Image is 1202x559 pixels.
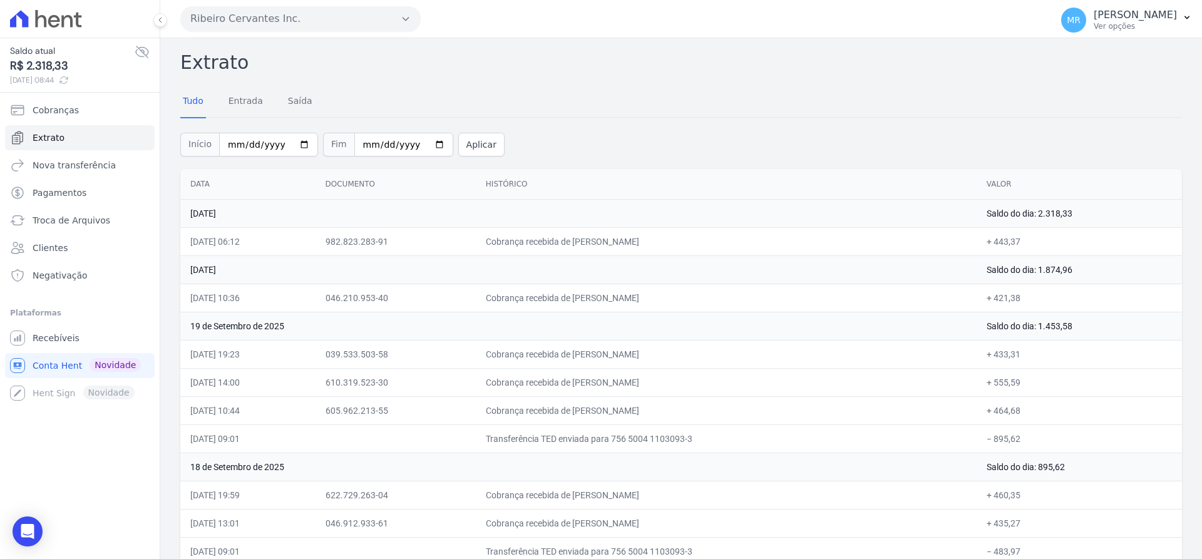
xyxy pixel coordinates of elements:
[180,48,1182,76] h2: Extrato
[316,169,476,200] th: Documento
[180,424,316,453] td: [DATE] 09:01
[5,180,155,205] a: Pagamentos
[180,133,219,156] span: Início
[33,359,82,372] span: Conta Hent
[977,199,1182,227] td: Saldo do dia: 2.318,33
[180,86,206,118] a: Tudo
[33,104,79,116] span: Cobranças
[13,516,43,546] div: Open Intercom Messenger
[977,312,1182,340] td: Saldo do dia: 1.453,58
[323,133,354,156] span: Fim
[316,227,476,255] td: 982.823.283-91
[33,269,88,282] span: Negativação
[977,255,1182,284] td: Saldo do dia: 1.874,96
[285,86,315,118] a: Saída
[977,481,1182,509] td: + 460,35
[180,453,977,481] td: 18 de Setembro de 2025
[1094,21,1177,31] p: Ver opções
[5,125,155,150] a: Extrato
[476,509,977,537] td: Cobrança recebida de [PERSON_NAME]
[10,74,135,86] span: [DATE] 08:44
[476,424,977,453] td: Transferência TED enviada para 756 5004 1103093-3
[316,284,476,312] td: 046.210.953-40
[316,509,476,537] td: 046.912.933-61
[33,187,86,199] span: Pagamentos
[10,98,150,406] nav: Sidebar
[977,453,1182,481] td: Saldo do dia: 895,62
[476,368,977,396] td: Cobrança recebida de [PERSON_NAME]
[977,509,1182,537] td: + 435,27
[10,44,135,58] span: Saldo atual
[180,255,977,284] td: [DATE]
[33,159,116,172] span: Nova transferência
[180,284,316,312] td: [DATE] 10:36
[5,235,155,260] a: Clientes
[33,242,68,254] span: Clientes
[977,169,1182,200] th: Valor
[5,98,155,123] a: Cobranças
[180,312,977,340] td: 19 de Setembro de 2025
[180,509,316,537] td: [DATE] 13:01
[316,368,476,396] td: 610.319.523-30
[1094,9,1177,21] p: [PERSON_NAME]
[180,227,316,255] td: [DATE] 06:12
[977,396,1182,424] td: + 464,68
[180,6,421,31] button: Ribeiro Cervantes Inc.
[90,358,141,372] span: Novidade
[977,284,1182,312] td: + 421,38
[180,340,316,368] td: [DATE] 19:23
[33,332,80,344] span: Recebíveis
[226,86,265,118] a: Entrada
[316,340,476,368] td: 039.533.503-58
[476,481,977,509] td: Cobrança recebida de [PERSON_NAME]
[10,58,135,74] span: R$ 2.318,33
[977,424,1182,453] td: − 895,62
[5,353,155,378] a: Conta Hent Novidade
[5,326,155,351] a: Recebíveis
[1067,16,1081,24] span: MR
[5,208,155,233] a: Troca de Arquivos
[180,396,316,424] td: [DATE] 10:44
[33,214,110,227] span: Troca de Arquivos
[316,481,476,509] td: 622.729.263-04
[476,284,977,312] td: Cobrança recebida de [PERSON_NAME]
[5,153,155,178] a: Nova transferência
[180,199,977,227] td: [DATE]
[180,481,316,509] td: [DATE] 19:59
[10,305,150,321] div: Plataformas
[5,263,155,288] a: Negativação
[33,131,64,144] span: Extrato
[316,396,476,424] td: 605.962.213-55
[977,368,1182,396] td: + 555,59
[180,368,316,396] td: [DATE] 14:00
[977,227,1182,255] td: + 443,37
[476,227,977,255] td: Cobrança recebida de [PERSON_NAME]
[476,396,977,424] td: Cobrança recebida de [PERSON_NAME]
[476,340,977,368] td: Cobrança recebida de [PERSON_NAME]
[1051,3,1202,38] button: MR [PERSON_NAME] Ver opções
[180,169,316,200] th: Data
[458,133,505,156] button: Aplicar
[977,340,1182,368] td: + 433,31
[476,169,977,200] th: Histórico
